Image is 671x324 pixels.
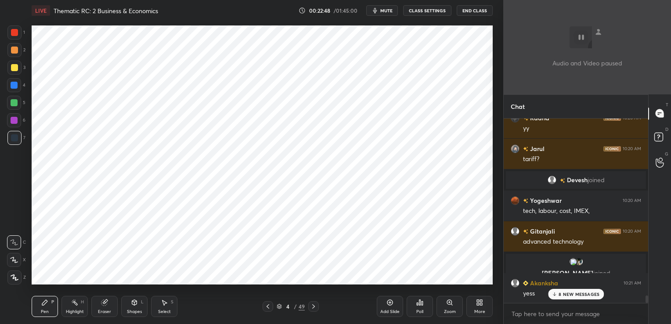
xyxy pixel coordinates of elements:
img: iconic-dark.1390631f.png [603,115,621,120]
img: default.png [548,176,556,184]
div: 10:20 AM [623,228,641,234]
h6: Gitanjali [528,227,555,236]
div: Pen [41,310,49,314]
h6: Yogeshwar [528,196,562,205]
p: 8 NEW MESSAGES [559,292,599,297]
div: Zoom [444,310,456,314]
div: 49 [299,302,305,310]
div: Z [7,270,26,284]
div: Highlight [66,310,84,314]
div: yess [523,289,641,298]
h6: Akanksha [528,278,558,288]
div: 5 [7,96,25,110]
div: P [51,300,54,304]
div: H [81,300,84,304]
div: yy [523,124,641,133]
img: 3 [569,257,577,266]
div: advanced technology [523,238,641,246]
div: LIVE [32,5,50,16]
div: 10:20 AM [623,115,641,120]
img: Learner_Badge_beginner_1_8b307cf2a0.svg [523,281,528,286]
img: no-rating-badge.077c3623.svg [560,178,565,183]
span: joined [588,176,605,184]
button: mute [366,5,398,16]
div: / [294,304,297,309]
img: 1840306100e4438ea36565cac13b7f51.jpg [511,196,519,205]
div: 3 [7,61,25,75]
img: default.png [511,227,519,235]
button: CLASS SETTINGS [403,5,451,16]
span: joined [593,269,610,277]
div: Shapes [127,310,142,314]
div: Add Slide [380,310,400,314]
div: More [474,310,485,314]
button: End Class [457,5,493,16]
img: default.png [511,278,519,287]
img: iconic-dark.1390631f.png [603,146,621,151]
div: 4 [284,304,292,309]
span: Devesh [567,176,588,184]
p: G [665,151,668,157]
p: [PERSON_NAME] [511,270,641,277]
div: 10:20 AM [623,146,641,151]
div: 10:20 AM [623,198,641,203]
div: L [141,300,144,304]
img: no-rating-badge.077c3623.svg [523,116,528,121]
div: Poll [416,310,423,314]
div: 7 [7,131,25,145]
div: tech, labour, cost, IMEX, [523,207,641,216]
p: D [665,126,668,133]
img: no-rating-badge.077c3623.svg [523,147,528,151]
div: 6 [7,113,25,127]
img: iconic-dark.1390631f.png [603,228,621,234]
img: no-rating-badge.077c3623.svg [523,229,528,234]
img: efa32a74879849bf9efb81e228119472.jpg [575,257,584,266]
h4: Thematic RC: 2 Business & Economics [54,7,158,15]
div: C [7,235,26,249]
p: T [666,101,668,108]
div: 2 [7,43,25,57]
div: Select [158,310,171,314]
div: tariff? [523,155,641,164]
img: 249ad4944341409e95becd534d23d18d.jpg [511,144,519,153]
div: Eraser [98,310,111,314]
p: Audio and Video paused [552,58,622,68]
div: grid [504,119,648,303]
div: 1 [7,25,25,40]
div: X [7,253,26,267]
div: 4 [7,78,25,92]
div: 10:21 AM [624,280,641,285]
h6: Jarul [528,144,545,153]
span: mute [380,7,393,14]
p: Chat [504,95,532,118]
div: S [171,300,173,304]
img: no-rating-badge.077c3623.svg [523,198,528,203]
